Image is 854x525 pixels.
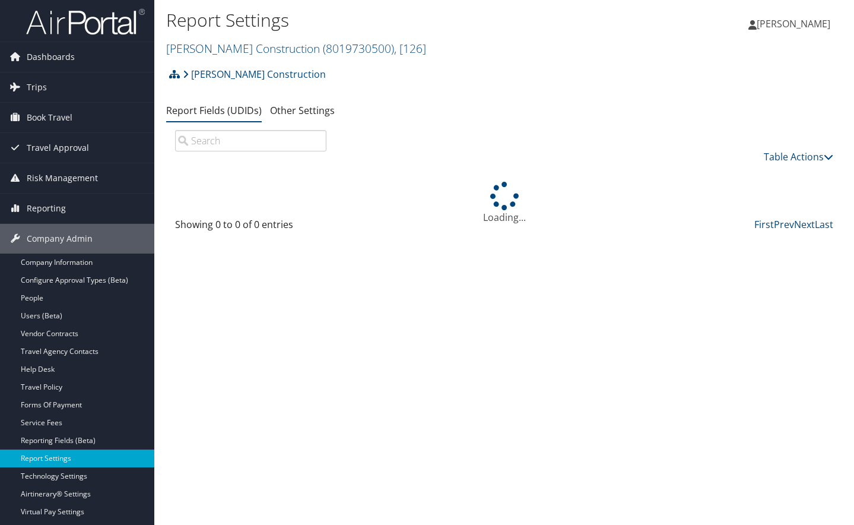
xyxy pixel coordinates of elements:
[774,218,794,231] a: Prev
[27,103,72,132] span: Book Travel
[183,62,326,86] a: [PERSON_NAME] Construction
[764,150,833,163] a: Table Actions
[27,163,98,193] span: Risk Management
[166,182,842,224] div: Loading...
[757,17,830,30] span: [PERSON_NAME]
[175,217,326,238] div: Showing 0 to 0 of 0 entries
[166,40,426,56] a: [PERSON_NAME] Construction
[754,218,774,231] a: First
[323,40,394,56] span: ( 8019730500 )
[27,72,47,102] span: Trips
[175,130,326,151] input: Search
[270,104,335,117] a: Other Settings
[794,218,815,231] a: Next
[26,8,145,36] img: airportal-logo.png
[27,194,66,223] span: Reporting
[394,40,426,56] span: , [ 126 ]
[815,218,833,231] a: Last
[166,104,262,117] a: Report Fields (UDIDs)
[748,6,842,42] a: [PERSON_NAME]
[27,42,75,72] span: Dashboards
[27,224,93,254] span: Company Admin
[27,133,89,163] span: Travel Approval
[166,8,617,33] h1: Report Settings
